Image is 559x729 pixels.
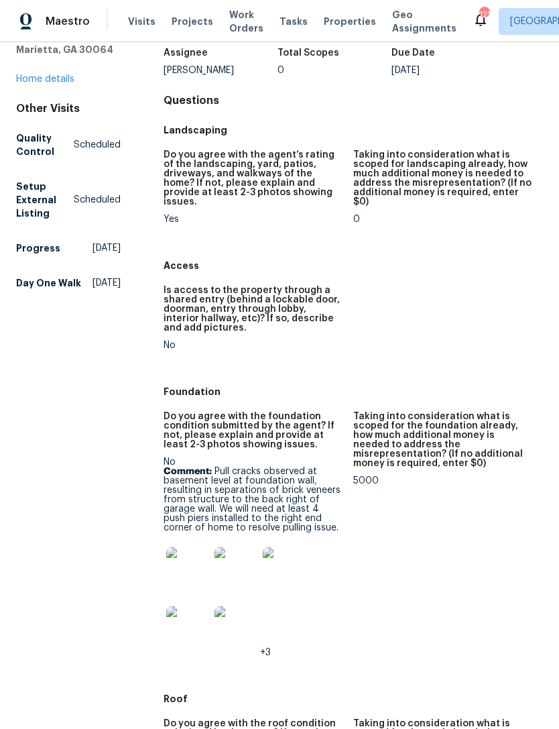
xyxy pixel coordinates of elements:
span: Geo Assignments [392,8,456,35]
div: [DATE] [391,66,505,75]
div: No [164,341,343,350]
div: 0 [353,215,532,224]
h5: Taking into consideration what is scoped for landscaping already, how much additional money is ne... [353,150,532,207]
div: No [164,457,343,657]
h5: Taking into consideration what is scoped for the foundation already, how much additional money is... [353,412,532,468]
h5: Roof [164,692,543,706]
a: Setup External ListingScheduled [16,174,121,225]
h5: Total Scopes [277,48,339,58]
h5: Marietta, GA 30064 [16,43,121,56]
span: [DATE] [92,276,121,290]
h5: Day One Walk [16,276,81,290]
span: Visits [128,15,156,28]
h4: Questions [164,94,543,107]
span: Tasks [279,17,308,26]
h5: Foundation [164,385,543,398]
h5: Access [164,259,543,272]
div: 121 [479,8,489,21]
div: 0 [277,66,391,75]
h5: Quality Control [16,131,74,158]
a: Home details [16,74,74,84]
a: Progress[DATE] [16,236,121,260]
h5: Is access to the property through a shared entry (behind a lockable door, doorman, entry through ... [164,286,343,333]
span: Scheduled [74,193,121,207]
h5: Progress [16,241,60,255]
div: Yes [164,215,343,224]
p: Pull cracks observed at basement level at foundation wall, resulting in separations of brick vene... [164,467,343,532]
h5: Due Date [391,48,435,58]
h5: Do you agree with the agent’s rating of the landscaping, yard, patios, driveways, and walkways of... [164,150,343,207]
a: Quality ControlScheduled [16,126,121,164]
h5: Setup External Listing [16,180,74,220]
div: Other Visits [16,102,121,115]
div: 5000 [353,476,532,486]
span: +3 [260,648,271,657]
span: Projects [172,15,213,28]
span: Properties [324,15,376,28]
h5: Assignee [164,48,208,58]
span: [DATE] [92,241,121,255]
div: [PERSON_NAME] [164,66,277,75]
h5: Do you agree with the foundation condition submitted by the agent? If not, please explain and pro... [164,412,343,449]
span: Maestro [46,15,90,28]
b: Comment: [164,467,212,476]
a: Day One Walk[DATE] [16,271,121,295]
span: Work Orders [229,8,263,35]
h5: Landscaping [164,123,543,137]
span: Scheduled [74,138,121,152]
